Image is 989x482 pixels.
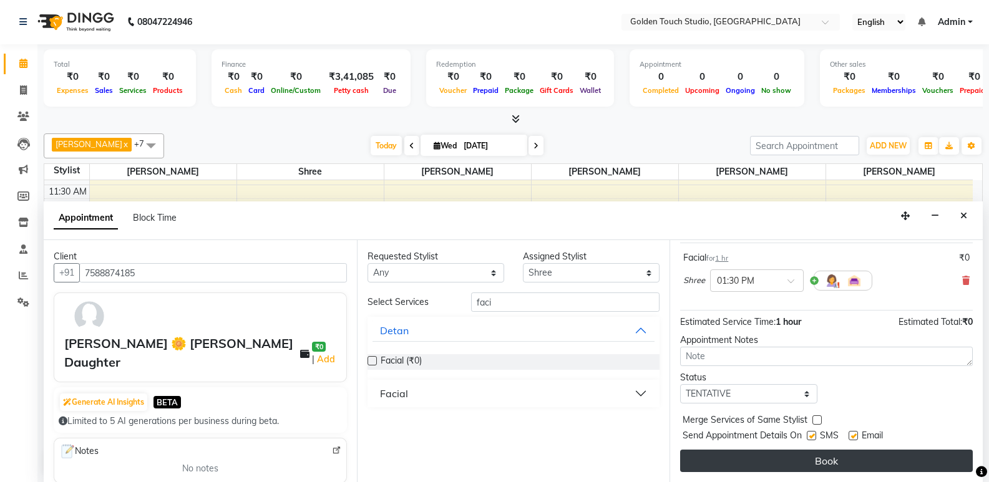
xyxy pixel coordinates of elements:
[381,354,422,370] span: Facial (₹0)
[862,429,883,445] span: Email
[44,164,89,177] div: Stylist
[870,141,907,150] span: ADD NEW
[436,70,470,84] div: ₹0
[373,382,655,405] button: Facial
[679,164,826,180] span: [PERSON_NAME]
[222,86,245,95] span: Cash
[869,86,919,95] span: Memberships
[64,334,300,372] div: [PERSON_NAME] 🌼 [PERSON_NAME] Daughter
[314,352,336,367] a: Add
[537,70,577,84] div: ₹0
[776,316,801,327] span: 1 hour
[820,429,839,445] span: SMS
[380,323,409,338] div: Detan
[532,164,678,180] span: [PERSON_NAME]
[371,136,402,155] span: Today
[182,462,218,475] span: No notes
[54,70,92,84] div: ₹0
[122,139,128,149] a: x
[134,138,153,148] span: +7
[245,86,268,95] span: Card
[54,263,80,282] button: +91
[54,86,92,95] span: Expenses
[867,137,910,155] button: ADD NEW
[54,59,186,70] div: Total
[60,393,147,411] button: Generate AI Insights
[90,164,236,180] span: [PERSON_NAME]
[54,207,118,229] span: Appointment
[830,86,869,95] span: Packages
[56,139,122,149] span: [PERSON_NAME]
[962,316,973,327] span: ₹0
[71,298,107,334] img: avatar
[955,206,973,226] button: Close
[431,141,460,150] span: Wed
[368,250,504,263] div: Requested Stylist
[537,86,577,95] span: Gift Cards
[715,254,728,263] span: 1 hr
[471,292,660,312] input: Search by service name
[324,70,379,84] div: ₹3,41,085
[640,86,682,95] span: Completed
[373,319,655,342] button: Detan
[577,70,604,84] div: ₹0
[116,86,150,95] span: Services
[899,316,962,327] span: Estimated Total:
[92,86,116,95] span: Sales
[683,429,802,445] span: Send Appointment Details On
[683,251,728,264] div: Facial
[331,86,372,95] span: Petty cash
[640,70,682,84] div: 0
[46,185,89,198] div: 11:30 AM
[523,250,660,263] div: Assigned Stylist
[680,334,973,347] div: Appointment Notes
[59,415,342,428] div: Limited to 5 AI generations per business during beta.
[683,413,807,429] span: Merge Services of Same Stylist
[245,70,268,84] div: ₹0
[919,86,957,95] span: Vouchers
[470,86,502,95] span: Prepaid
[79,263,347,282] input: Search by Name/Mobile/Email/Code
[312,342,325,352] span: ₹0
[268,70,324,84] div: ₹0
[150,70,186,84] div: ₹0
[32,4,117,39] img: logo
[938,16,965,29] span: Admin
[680,371,817,384] div: Status
[723,86,758,95] span: Ongoing
[380,86,399,95] span: Due
[379,70,401,84] div: ₹0
[312,352,336,367] span: |
[830,70,869,84] div: ₹0
[758,86,794,95] span: No show
[758,70,794,84] div: 0
[222,70,245,84] div: ₹0
[682,70,723,84] div: 0
[706,254,728,263] small: for
[133,212,177,223] span: Block Time
[268,86,324,95] span: Online/Custom
[682,86,723,95] span: Upcoming
[847,273,862,288] img: Interior.png
[436,86,470,95] span: Voucher
[460,137,522,155] input: 2025-09-03
[502,86,537,95] span: Package
[723,70,758,84] div: 0
[824,273,839,288] img: Hairdresser.png
[358,296,462,309] div: Select Services
[919,70,957,84] div: ₹0
[683,274,705,287] span: Shree
[680,316,776,327] span: Estimated Service Time:
[92,70,116,84] div: ₹0
[502,70,537,84] div: ₹0
[116,70,150,84] div: ₹0
[137,4,192,39] b: 08047224946
[54,250,347,263] div: Client
[640,59,794,70] div: Appointment
[153,396,181,408] span: BETA
[384,164,531,180] span: [PERSON_NAME]
[150,86,186,95] span: Products
[222,59,401,70] div: Finance
[826,164,973,180] span: [PERSON_NAME]
[436,59,604,70] div: Redemption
